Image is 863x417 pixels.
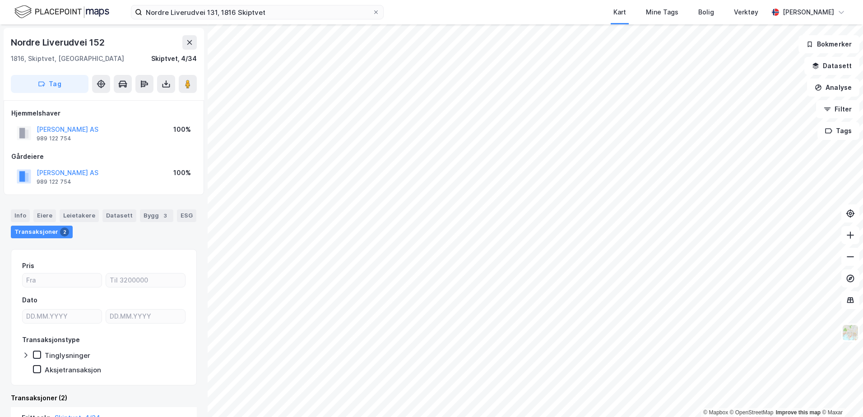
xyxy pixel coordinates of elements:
[14,4,109,20] img: logo.f888ab2527a4732fd821a326f86c7f29.svg
[818,374,863,417] iframe: Chat Widget
[798,35,859,53] button: Bokmerker
[11,75,88,93] button: Tag
[11,53,124,64] div: 1816, Skiptvet, [GEOGRAPHIC_DATA]
[23,273,102,287] input: Fra
[11,108,196,119] div: Hjemmelshaver
[45,351,90,360] div: Tinglysninger
[613,7,626,18] div: Kart
[140,209,173,222] div: Bygg
[703,409,728,416] a: Mapbox
[11,393,197,403] div: Transaksjoner (2)
[11,209,30,222] div: Info
[60,209,99,222] div: Leietakere
[646,7,678,18] div: Mine Tags
[804,57,859,75] button: Datasett
[60,227,69,236] div: 2
[151,53,197,64] div: Skiptvet, 4/34
[102,209,136,222] div: Datasett
[817,122,859,140] button: Tags
[33,209,56,222] div: Eiere
[698,7,714,18] div: Bolig
[173,124,191,135] div: 100%
[11,35,107,50] div: Nordre Liverudvei 152
[173,167,191,178] div: 100%
[22,295,37,306] div: Dato
[37,178,71,185] div: 989 122 754
[730,409,774,416] a: OpenStreetMap
[807,79,859,97] button: Analyse
[734,7,758,18] div: Verktøy
[11,151,196,162] div: Gårdeiere
[106,273,185,287] input: Til 3200000
[783,7,834,18] div: [PERSON_NAME]
[161,211,170,220] div: 3
[11,226,73,238] div: Transaksjoner
[22,334,80,345] div: Transaksjonstype
[37,135,71,142] div: 989 122 754
[22,260,34,271] div: Pris
[142,5,372,19] input: Søk på adresse, matrikkel, gårdeiere, leietakere eller personer
[45,366,101,374] div: Aksjetransaksjon
[177,209,196,222] div: ESG
[842,324,859,341] img: Z
[816,100,859,118] button: Filter
[23,310,102,323] input: DD.MM.YYYY
[776,409,821,416] a: Improve this map
[106,310,185,323] input: DD.MM.YYYY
